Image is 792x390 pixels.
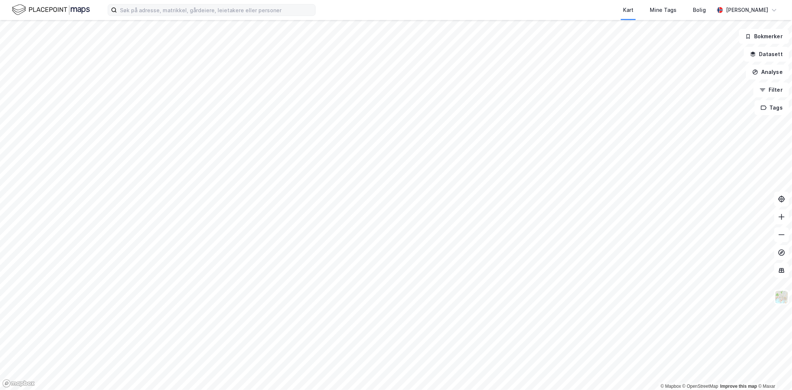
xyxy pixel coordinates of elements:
[623,6,633,14] div: Kart
[12,3,90,16] img: logo.f888ab2527a4732fd821a326f86c7f29.svg
[755,354,792,390] iframe: Chat Widget
[117,4,315,16] input: Søk på adresse, matrikkel, gårdeiere, leietakere eller personer
[755,354,792,390] div: Kontrollprogram for chat
[693,6,706,14] div: Bolig
[650,6,677,14] div: Mine Tags
[726,6,768,14] div: [PERSON_NAME]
